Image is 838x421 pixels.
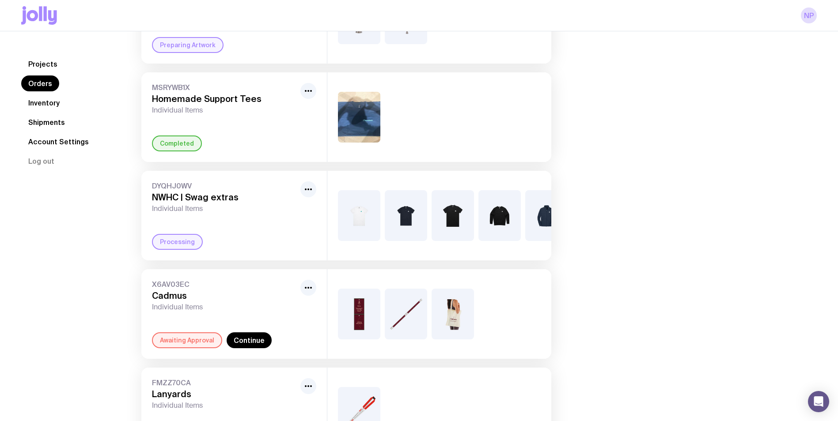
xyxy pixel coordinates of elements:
span: FMZZ70CA [152,378,297,387]
a: Shipments [21,114,72,130]
div: Awaiting Approval [152,332,222,348]
div: Processing [152,234,203,250]
span: DYQHJ0WV [152,181,297,190]
span: Individual Items [152,204,297,213]
div: Open Intercom Messenger [808,391,829,412]
h3: Lanyards [152,389,297,399]
a: Orders [21,75,59,91]
a: NP [801,8,817,23]
span: Individual Items [152,401,297,410]
button: Log out [21,153,61,169]
span: MSRYWB1X [152,83,297,92]
span: X6AV03EC [152,280,297,289]
div: Completed [152,135,202,151]
a: Projects [21,56,64,72]
h3: Cadmus [152,290,297,301]
a: Continue [227,332,272,348]
div: Preparing Artwork [152,37,224,53]
a: Inventory [21,95,67,111]
h3: Homemade Support Tees [152,94,297,104]
h3: NWHC | Swag extras [152,192,297,203]
span: Individual Items [152,303,297,312]
span: Individual Items [152,106,297,115]
a: Account Settings [21,134,96,150]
